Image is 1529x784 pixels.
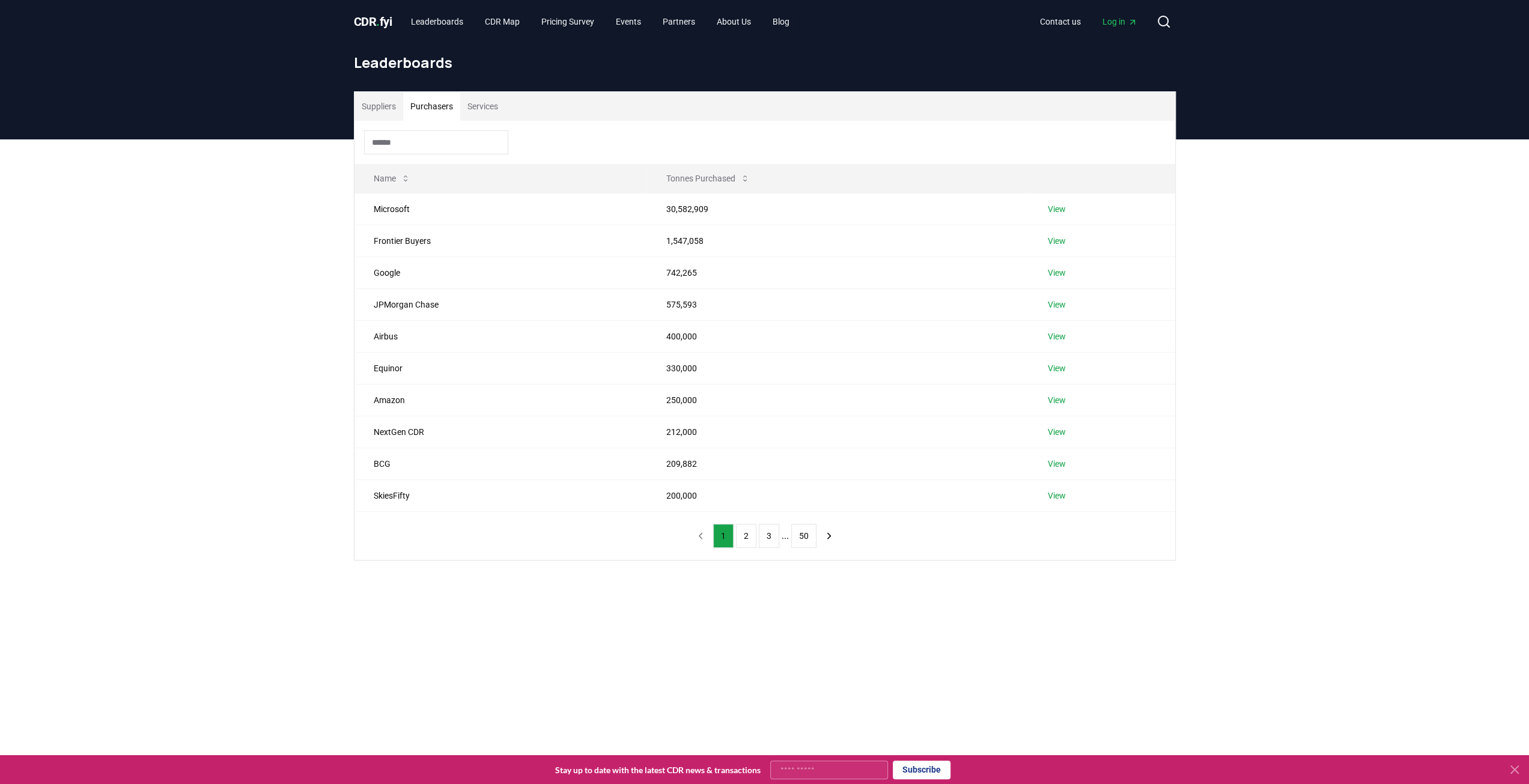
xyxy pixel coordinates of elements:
a: View [1048,330,1066,342]
td: Equinor [354,352,648,384]
a: View [1048,203,1066,215]
td: 400,000 [647,320,1029,352]
button: 2 [736,524,756,548]
td: 1,547,058 [647,225,1029,257]
a: Blog [763,11,799,32]
td: NextGen CDR [354,416,648,448]
a: View [1048,362,1066,374]
a: CDR.fyi [354,13,392,30]
td: 250,000 [647,384,1029,416]
td: Amazon [354,384,648,416]
button: Tonnes Purchased [657,166,759,190]
span: . [376,14,380,29]
a: View [1048,394,1066,406]
td: Microsoft [354,193,648,225]
a: View [1048,426,1066,438]
td: 330,000 [647,352,1029,384]
button: 50 [791,524,816,548]
a: Partners [653,11,705,32]
td: 200,000 [647,479,1029,511]
h1: Leaderboards [354,53,1176,72]
nav: Main [401,11,799,32]
a: Pricing Survey [532,11,604,32]
td: 212,000 [647,416,1029,448]
button: Suppliers [354,92,403,121]
button: 1 [713,524,734,548]
td: Frontier Buyers [354,225,648,257]
td: 575,593 [647,288,1029,320]
button: Name [364,166,420,190]
span: CDR fyi [354,14,392,29]
a: Events [606,11,651,32]
td: Airbus [354,320,648,352]
a: About Us [707,11,761,32]
td: JPMorgan Chase [354,288,648,320]
li: ... [782,529,789,543]
a: CDR Map [475,11,529,32]
span: Log in [1102,16,1137,28]
button: next page [819,524,839,548]
a: View [1048,235,1066,247]
td: 742,265 [647,257,1029,288]
a: Contact us [1030,11,1090,32]
nav: Main [1030,11,1147,32]
a: View [1048,490,1066,502]
a: View [1048,458,1066,470]
button: Purchasers [403,92,460,121]
a: Log in [1093,11,1147,32]
button: Services [460,92,505,121]
a: Leaderboards [401,11,473,32]
td: 30,582,909 [647,193,1029,225]
button: 3 [759,524,779,548]
td: 209,882 [647,448,1029,479]
td: Google [354,257,648,288]
td: SkiesFifty [354,479,648,511]
a: View [1048,267,1066,279]
td: BCG [354,448,648,479]
a: View [1048,299,1066,311]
